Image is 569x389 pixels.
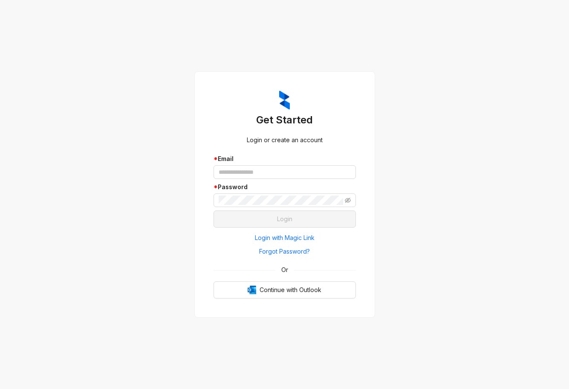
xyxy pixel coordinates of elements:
span: Or [275,265,294,275]
div: Email [214,154,356,164]
button: Login with Magic Link [214,231,356,245]
button: Forgot Password? [214,245,356,258]
button: Login [214,211,356,228]
span: eye-invisible [345,197,351,203]
span: Login with Magic Link [255,233,315,243]
h3: Get Started [214,113,356,127]
div: Login or create an account [214,135,356,145]
span: Forgot Password? [259,247,310,256]
span: Continue with Outlook [260,285,321,295]
button: OutlookContinue with Outlook [214,281,356,298]
div: Password [214,182,356,192]
img: ZumaIcon [279,91,290,110]
img: Outlook [248,286,256,294]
